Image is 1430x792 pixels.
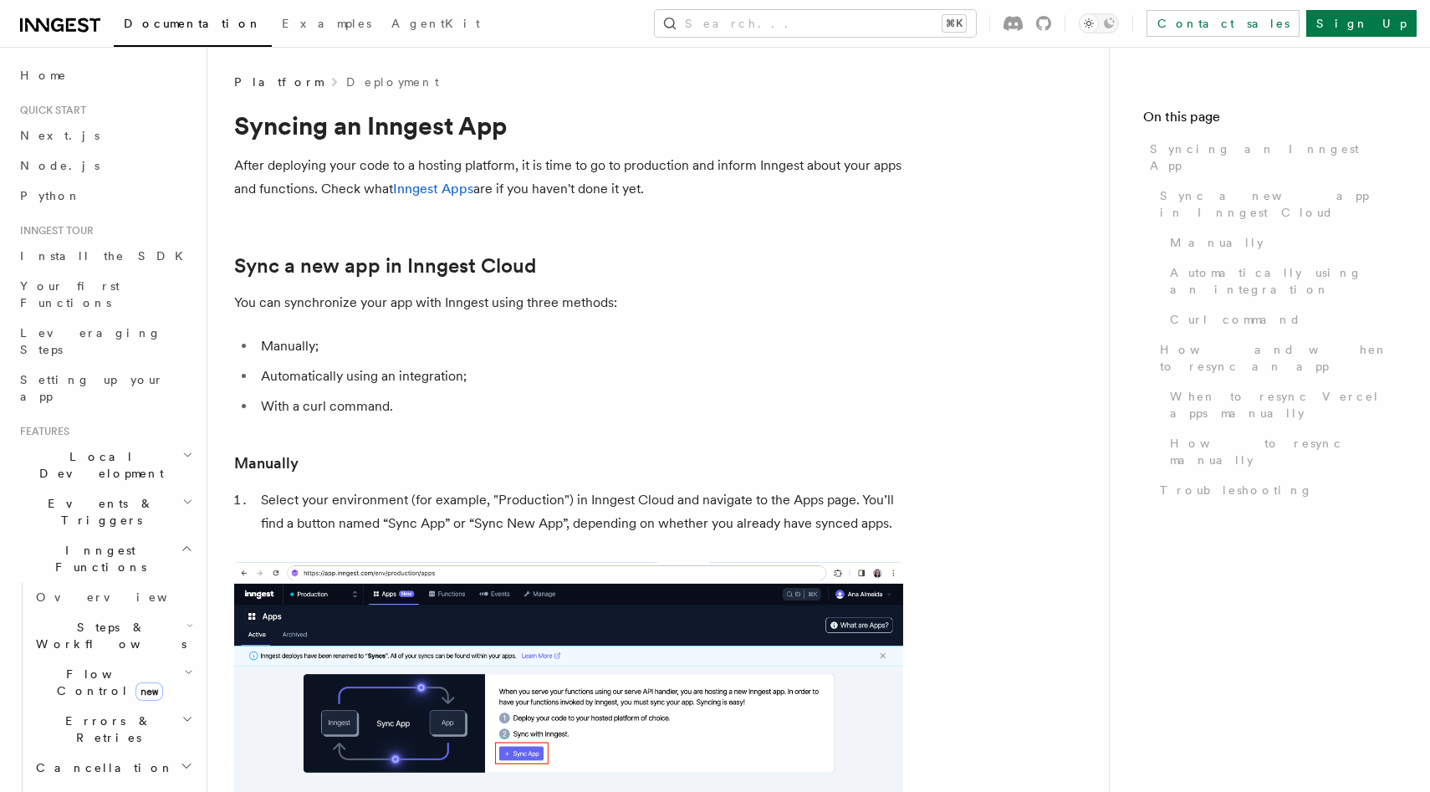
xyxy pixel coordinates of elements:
span: When to resync Vercel apps manually [1170,388,1397,422]
a: Sync a new app in Inngest Cloud [234,254,536,278]
a: Documentation [114,5,272,47]
span: Documentation [124,17,262,30]
span: Overview [36,590,208,604]
a: Home [13,60,197,90]
span: Python [20,189,81,202]
a: Automatically using an integration [1163,258,1397,304]
a: Deployment [346,74,439,90]
a: Node.js [13,151,197,181]
a: Contact sales [1147,10,1300,37]
span: Automatically using an integration [1170,264,1397,298]
a: Install the SDK [13,241,197,271]
span: Cancellation [29,759,174,776]
span: Flow Control [29,666,184,699]
kbd: ⌘K [942,15,966,32]
span: Curl command [1170,311,1301,328]
span: Quick start [13,104,86,117]
a: Curl command [1163,304,1397,335]
span: Next.js [20,129,100,142]
span: How to resync manually [1170,435,1397,468]
button: Inngest Functions [13,535,197,582]
a: Manually [234,452,299,475]
span: Local Development [13,448,182,482]
button: Flow Controlnew [29,659,197,706]
button: Steps & Workflows [29,612,197,659]
a: Overview [29,582,197,612]
p: You can synchronize your app with Inngest using three methods: [234,291,903,314]
button: Toggle dark mode [1079,13,1119,33]
p: After deploying your code to a hosting platform, it is time to go to production and inform Innges... [234,154,903,201]
span: Inngest tour [13,224,94,238]
span: Home [20,67,67,84]
a: Syncing an Inngest App [1143,134,1397,181]
h4: On this page [1143,107,1397,134]
li: Manually; [256,335,903,358]
a: Your first Functions [13,271,197,318]
a: Sync a new app in Inngest Cloud [1153,181,1397,227]
span: AgentKit [391,17,480,30]
a: AgentKit [381,5,490,45]
span: Your first Functions [20,279,120,309]
span: Steps & Workflows [29,619,186,652]
span: Leveraging Steps [20,326,161,356]
h1: Syncing an Inngest App [234,110,903,141]
a: How and when to resync an app [1153,335,1397,381]
button: Cancellation [29,753,197,783]
span: Node.js [20,159,100,172]
a: Troubleshooting [1153,475,1397,505]
span: new [135,682,163,701]
span: Errors & Retries [29,713,181,746]
li: Automatically using an integration; [256,365,903,388]
span: Install the SDK [20,249,193,263]
span: Setting up your app [20,373,164,403]
a: Manually [1163,227,1397,258]
span: Syncing an Inngest App [1150,141,1397,174]
span: Events & Triggers [13,495,182,529]
span: Inngest Functions [13,542,181,575]
span: Examples [282,17,371,30]
a: How to resync manually [1163,428,1397,475]
a: Examples [272,5,381,45]
li: With a curl command. [256,395,903,418]
a: Python [13,181,197,211]
span: Platform [234,74,323,90]
button: Local Development [13,442,197,488]
button: Events & Triggers [13,488,197,535]
button: Errors & Retries [29,706,197,753]
span: Features [13,425,69,438]
a: When to resync Vercel apps manually [1163,381,1397,428]
a: Setting up your app [13,365,197,411]
a: Leveraging Steps [13,318,197,365]
li: Select your environment (for example, "Production") in Inngest Cloud and navigate to the Apps pag... [256,488,903,535]
span: Sync a new app in Inngest Cloud [1160,187,1397,221]
span: Manually [1170,234,1264,251]
span: How and when to resync an app [1160,341,1397,375]
a: Next.js [13,120,197,151]
span: Troubleshooting [1160,482,1313,498]
a: Inngest Apps [393,181,473,197]
a: Sign Up [1306,10,1417,37]
button: Search...⌘K [655,10,976,37]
